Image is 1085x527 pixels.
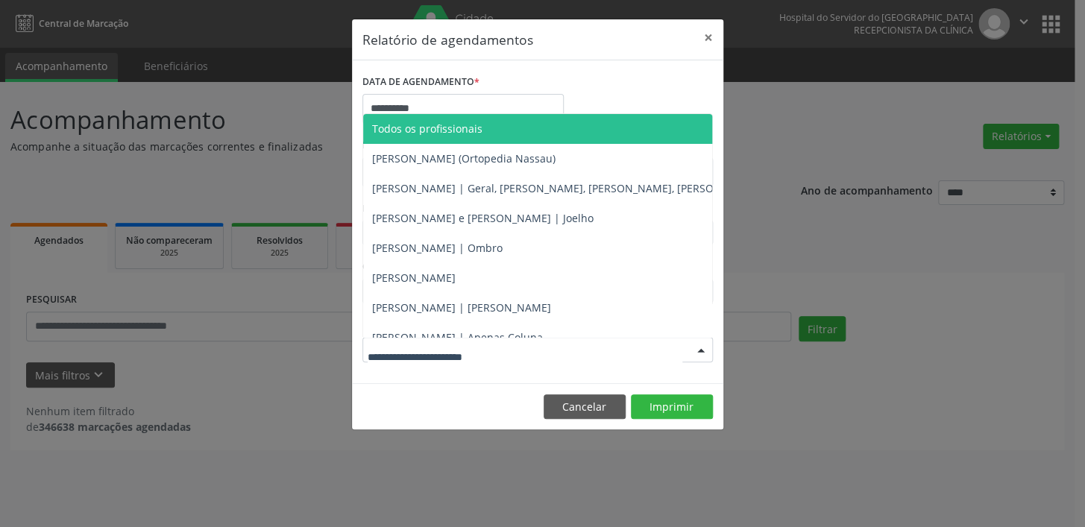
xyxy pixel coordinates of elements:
[372,241,503,255] span: [PERSON_NAME] | Ombro
[372,271,456,285] span: [PERSON_NAME]
[372,300,551,315] span: [PERSON_NAME] | [PERSON_NAME]
[694,19,723,56] button: Close
[631,394,713,420] button: Imprimir
[544,394,626,420] button: Cancelar
[372,211,594,225] span: [PERSON_NAME] e [PERSON_NAME] | Joelho
[372,122,482,136] span: Todos os profissionais
[362,71,479,94] label: DATA DE AGENDAMENTO
[372,151,556,165] span: [PERSON_NAME] (Ortopedia Nassau)
[372,181,856,195] span: [PERSON_NAME] | Geral, [PERSON_NAME], [PERSON_NAME], [PERSON_NAME] e [PERSON_NAME]
[372,330,543,344] span: [PERSON_NAME] | Apenas Coluna
[362,30,533,49] h5: Relatório de agendamentos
